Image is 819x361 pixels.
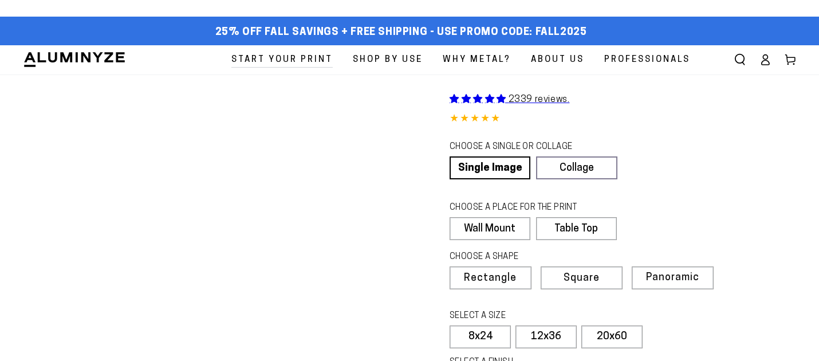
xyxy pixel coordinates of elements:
a: Single Image [450,156,530,179]
span: Why Metal? [443,52,511,68]
a: Collage [536,156,617,179]
a: Professionals [596,45,699,74]
label: Table Top [536,217,617,240]
a: Shop By Use [344,45,431,74]
span: 25% off FALL Savings + Free Shipping - Use Promo Code: FALL2025 [215,26,587,39]
legend: CHOOSE A SINGLE OR COLLAGE [450,141,607,154]
a: Why Metal? [434,45,519,74]
span: Professionals [604,52,690,68]
span: 2339 reviews. [509,95,570,104]
span: Rectangle [464,273,517,284]
img: Aluminyze [23,51,126,68]
a: About Us [522,45,593,74]
label: 12x36 [515,325,577,348]
span: Square [564,273,600,284]
legend: SELECT A SIZE [450,310,603,323]
label: 8x24 [450,325,511,348]
span: Panoramic [646,272,699,283]
label: Wall Mount [450,217,530,240]
a: Start Your Print [223,45,341,74]
legend: CHOOSE A PLACE FOR THE PRINT [450,202,606,214]
a: 2339 reviews. [450,95,569,104]
span: Start Your Print [231,52,333,68]
summary: Search our site [727,47,753,72]
legend: CHOOSE A SHAPE [450,251,608,264]
span: About Us [531,52,584,68]
label: 20x60 [581,325,643,348]
div: 4.84 out of 5.0 stars [450,111,796,128]
span: Shop By Use [353,52,423,68]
